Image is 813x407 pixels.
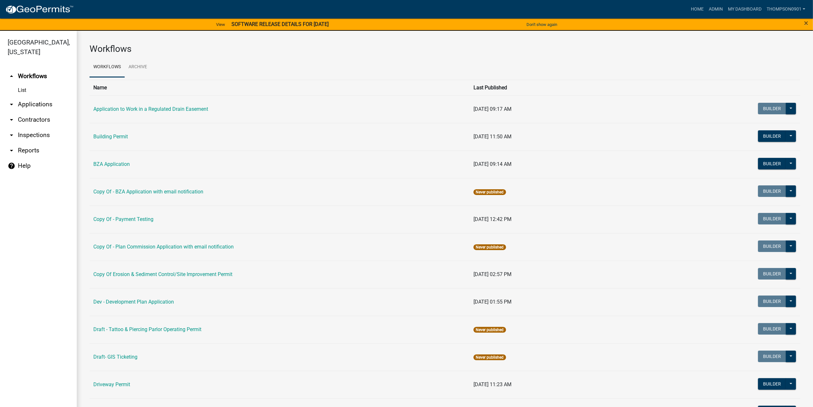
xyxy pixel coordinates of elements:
[758,240,786,252] button: Builder
[758,130,786,142] button: Builder
[758,378,786,390] button: Builder
[214,19,228,30] a: View
[8,162,15,170] i: help
[473,244,506,250] span: Never published
[758,351,786,362] button: Builder
[758,213,786,224] button: Builder
[90,57,125,77] a: Workflows
[93,134,128,140] a: Building Permit
[473,354,506,360] span: Never published
[764,3,808,15] a: thompson0901
[473,216,512,222] span: [DATE] 12:42 PM
[231,21,329,27] strong: SOFTWARE RELEASE DETAILS FOR [DATE]
[90,44,800,54] h3: Workflows
[473,327,506,333] span: Never published
[758,103,786,114] button: Builder
[524,19,560,30] button: Don't show again
[93,381,130,387] a: Driveway Permit
[93,189,203,195] a: Copy Of - BZA Application with email notification
[473,189,506,195] span: Never published
[473,299,512,305] span: [DATE] 01:55 PM
[804,19,808,27] button: Close
[8,116,15,124] i: arrow_drop_down
[93,161,130,167] a: BZA Application
[706,3,725,15] a: Admin
[470,80,681,95] th: Last Published
[8,72,15,80] i: arrow_drop_up
[90,80,470,95] th: Name
[125,57,151,77] a: Archive
[473,271,512,277] span: [DATE] 02:57 PM
[8,147,15,154] i: arrow_drop_down
[758,158,786,169] button: Builder
[758,268,786,280] button: Builder
[93,299,174,305] a: Dev - Development Plan Application
[758,323,786,335] button: Builder
[8,101,15,108] i: arrow_drop_down
[473,134,512,140] span: [DATE] 11:50 AM
[473,381,512,387] span: [DATE] 11:23 AM
[93,354,137,360] a: Draft- GIS Ticketing
[93,326,201,332] a: Draft - Tattoo & Piercing Parlor Operating Permit
[93,106,208,112] a: Application to Work in a Regulated Drain Easement
[725,3,764,15] a: My Dashboard
[758,185,786,197] button: Builder
[8,131,15,139] i: arrow_drop_down
[804,19,808,28] span: ×
[758,296,786,307] button: Builder
[93,271,232,277] a: Copy Of Erosion & Sediment Control/Site Improvement Permit
[473,106,512,112] span: [DATE] 09:17 AM
[93,216,153,222] a: Copy Of - Payment Testing
[688,3,706,15] a: Home
[93,244,234,250] a: Copy Of - Plan Commission Application with email notification
[473,161,512,167] span: [DATE] 09:14 AM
